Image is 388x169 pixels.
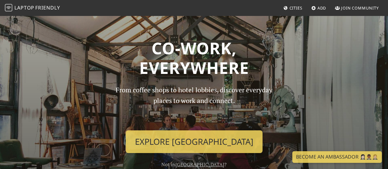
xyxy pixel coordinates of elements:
[23,38,365,77] h1: Co-work, Everywhere
[5,4,12,11] img: LaptopFriendly
[292,151,382,163] a: Become an Ambassador 🤵🏻‍♀️🤵🏾‍♂️🤵🏼‍♀️
[332,2,381,13] a: Join Community
[317,5,326,11] span: Add
[110,85,278,125] p: From coffee shops to hotel lobbies, discover everyday places to work and connect.
[126,130,263,153] a: Explore [GEOGRAPHIC_DATA]
[14,4,34,11] span: Laptop
[5,3,60,13] a: LaptopFriendly LaptopFriendly
[341,5,379,11] span: Join Community
[290,5,302,11] span: Cities
[35,4,60,11] span: Friendly
[309,2,329,13] a: Add
[175,161,224,168] a: [GEOGRAPHIC_DATA]
[281,2,305,13] a: Cities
